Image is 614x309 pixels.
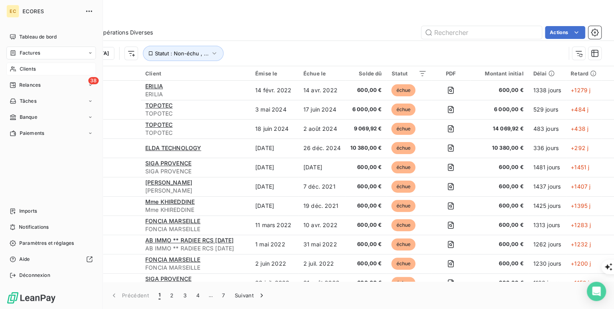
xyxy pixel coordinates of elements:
span: échue [391,238,415,250]
span: 10 380,00 € [475,144,523,152]
span: FONCIA MARSEILLE [145,256,200,263]
span: Tâches [20,98,37,105]
span: AB IMMO ** RADIEE RCS [DATE] [145,244,246,252]
button: Actions [545,26,585,39]
span: ELDA TECHNOLOGY [145,144,201,151]
td: 2 août 2024 [299,119,346,138]
span: échue [391,142,415,154]
span: échue [391,104,415,116]
td: 483 jours [528,119,566,138]
span: +292 j [571,144,588,151]
span: 600,00 € [475,221,523,229]
button: 1 [154,287,165,304]
span: +1279 j [571,87,590,94]
input: Rechercher [421,26,542,39]
span: Statut : Non-échu , ... [155,50,209,57]
span: Mme KHIREDDINE [145,206,246,214]
span: ERILIA [145,90,246,98]
span: 600,00 € [475,240,523,248]
span: … [204,289,217,302]
td: [DATE] [250,138,299,158]
span: 6 000,00 € [475,106,523,114]
span: échue [391,200,415,212]
span: Factures [20,49,40,57]
span: échue [391,181,415,193]
div: Délai [533,70,561,77]
div: Retard [571,70,596,77]
td: 336 jours [528,138,566,158]
td: 17 juin 2024 [299,100,346,119]
td: 529 jours [528,100,566,119]
span: +1150 j [571,279,589,286]
span: FONCIA MARSEILLE [145,264,246,272]
div: Échue le [303,70,341,77]
span: échue [391,258,415,270]
td: 1425 jours [528,196,566,215]
span: TOPOTEC [145,121,173,128]
td: 10 avr. 2022 [299,215,346,235]
span: 600,00 € [475,279,523,287]
span: AB IMMO ** RADIEE RCS [DATE] [145,237,234,244]
div: PDF [436,70,466,77]
td: 1437 jours [528,177,566,196]
td: [DATE] [250,177,299,196]
td: 14 févr. 2022 [250,81,299,100]
span: Tableau de bord [19,33,57,41]
span: FONCIA MARSEILLE [145,218,200,224]
span: échue [391,123,415,135]
span: +1407 j [571,183,590,190]
span: 10 380,00 € [350,144,382,152]
span: 600,00 € [350,240,382,248]
span: +484 j [571,106,588,113]
span: 14 069,92 € [475,125,523,133]
div: Émise le [255,70,294,77]
button: 3 [179,287,191,304]
a: Aide [6,253,96,266]
td: 22 juil. 2022 [250,273,299,293]
div: Montant initial [475,70,523,77]
span: 38 [88,77,99,84]
td: 14 avr. 2022 [299,81,346,100]
span: Banque [20,114,37,121]
span: TOPOTEC [145,129,246,137]
img: Logo LeanPay [6,291,56,304]
td: 31 mai 2022 [299,235,346,254]
td: 2 juil. 2022 [299,254,346,273]
td: 7 déc. 2021 [299,177,346,196]
td: 1230 jours [528,254,566,273]
button: Précédent [105,287,154,304]
span: SIGA PROVENCE [145,275,191,282]
button: Suivant [230,287,270,304]
button: 7 [217,287,230,304]
span: +1200 j [571,260,591,267]
button: 2 [165,287,178,304]
td: 26 déc. 2024 [299,138,346,158]
td: 3 mai 2024 [250,100,299,119]
td: 1481 jours [528,158,566,177]
span: Mme KHIREDDINE [145,198,195,205]
span: ERILIA [145,83,163,89]
span: Paramètres et réglages [19,240,74,247]
span: Clients [20,65,36,73]
span: 600,00 € [350,163,382,171]
div: Client [145,70,246,77]
span: Déconnexion [19,272,50,279]
td: 1262 jours [528,235,566,254]
td: 1180 jours [528,273,566,293]
span: 9 069,92 € [350,125,382,133]
td: 11 mars 2022 [250,215,299,235]
span: Notifications [19,224,49,231]
td: 1313 jours [528,215,566,235]
span: 600,00 € [475,260,523,268]
span: FONCIA MARSEILLE [145,225,246,233]
span: 6 000,00 € [350,106,382,114]
div: EC [6,5,19,18]
span: 600,00 € [350,183,382,191]
span: SIGA PROVENCE [145,160,191,167]
span: ECORES [22,8,80,14]
div: Open Intercom Messenger [587,282,606,301]
span: Opérations Diverses [99,28,153,37]
span: +1283 j [571,222,591,228]
span: échue [391,277,415,289]
span: +438 j [571,125,588,132]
